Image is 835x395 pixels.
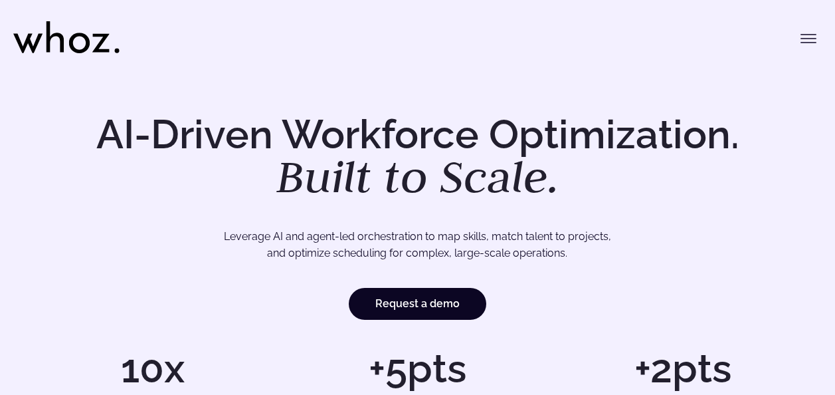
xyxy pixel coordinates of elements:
[78,114,758,199] h1: AI-Driven Workforce Optimization.
[557,348,808,388] h1: +2pts
[292,348,543,388] h1: +5pts
[66,228,769,262] p: Leverage AI and agent-led orchestration to map skills, match talent to projects, and optimize sch...
[795,25,822,52] button: Toggle menu
[349,288,486,320] a: Request a demo
[27,348,278,388] h1: 10x
[276,147,559,205] em: Built to Scale.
